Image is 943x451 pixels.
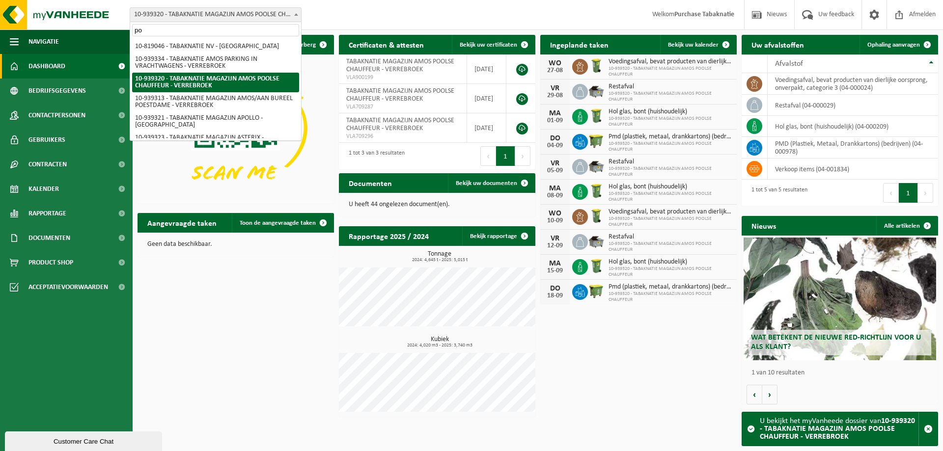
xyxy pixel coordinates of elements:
[28,29,59,54] span: Navigatie
[132,53,299,73] li: 10-939334 - TABAKNATIE AMOS PARKING IN VRACHTWAGENS - VERREBROEK
[545,285,565,292] div: DO
[28,54,65,79] span: Dashboard
[545,67,565,74] div: 27-08
[344,258,535,263] span: 2024: 4,645 t - 2025: 5,015 t
[768,95,938,116] td: restafval (04-000029)
[460,42,517,48] span: Bekijk uw certificaten
[130,8,301,22] span: 10-939320 - TABAKNATIE MAGAZIJN AMOS POOLSE CHAUFFEUR - VERREBROEK
[609,208,732,216] span: Voedingsafval, bevat producten van dierlijke oorsprong, onverpakt, categorie 3
[545,142,565,149] div: 04-09
[609,66,732,78] span: 10-939320 - TABAKNATIE MAGAZIJN AMOS POOLSE CHAUFFEUR
[540,35,618,54] h2: Ingeplande taken
[545,192,565,199] div: 08-09
[346,87,454,103] span: TABAKNATIE MAGAZIJN AMOS POOLSE CHAUFFEUR - VERREBROEK
[609,233,732,241] span: Restafval
[609,158,732,166] span: Restafval
[744,238,936,360] a: Wat betekent de nieuwe RED-richtlijn voor u als klant?
[742,35,814,54] h2: Uw afvalstoffen
[768,73,938,95] td: voedingsafval, bevat producten van dierlijke oorsprong, onverpakt, categorie 3 (04-000024)
[346,58,454,73] span: TABAKNATIE MAGAZIJN AMOS POOLSE CHAUFFEUR - VERREBROEK
[339,173,402,192] h2: Documenten
[768,137,938,159] td: PMD (Plastiek, Metaal, Drankkartons) (bedrijven) (04-000978)
[545,117,565,124] div: 01-09
[609,133,732,141] span: Pmd (plastiek, metaal, drankkartons) (bedrijven)
[762,385,777,404] button: Volgende
[240,220,316,226] span: Toon de aangevraagde taken
[232,213,333,233] a: Toon de aangevraagde taken
[609,141,732,153] span: 10-939320 - TABAKNATIE MAGAZIJN AMOS POOLSE CHAUFFEUR
[344,336,535,348] h3: Kubiek
[588,208,605,224] img: WB-0140-HPE-GN-50
[609,83,732,91] span: Restafval
[545,92,565,99] div: 29-08
[918,183,933,203] button: Next
[344,343,535,348] span: 2024: 4,020 m3 - 2025: 3,740 m3
[867,42,920,48] span: Ophaling aanvragen
[138,213,226,232] h2: Aangevraagde taken
[609,91,732,103] span: 10-939320 - TABAKNATIE MAGAZIJN AMOS POOLSE CHAUFFEUR
[660,35,736,54] a: Bekijk uw kalender
[448,173,534,193] a: Bekijk uw documenten
[480,146,496,166] button: Previous
[545,267,565,274] div: 15-09
[545,167,565,174] div: 05-09
[860,35,937,54] a: Ophaling aanvragen
[545,159,565,167] div: VR
[609,58,732,66] span: Voedingsafval, bevat producten van dierlijke oorsprong, onverpakt, categorie 3
[346,74,459,81] span: VLA900199
[545,134,565,142] div: DO
[609,108,732,116] span: Hol glas, bont (huishoudelijk)
[467,54,506,84] td: [DATE]
[588,258,605,274] img: WB-0240-HPE-GN-50
[467,84,506,113] td: [DATE]
[5,429,164,451] iframe: chat widget
[747,385,762,404] button: Vorige
[28,201,66,226] span: Rapportage
[28,177,59,201] span: Kalender
[515,146,530,166] button: Next
[588,158,605,174] img: WB-5000-GAL-GY-01
[496,146,515,166] button: 1
[349,201,526,208] p: U heeft 44 ongelezen document(en).
[346,103,459,111] span: VLA709287
[545,242,565,249] div: 12-09
[751,370,933,376] p: 1 van 10 resultaten
[452,35,534,54] a: Bekijk uw certificaten
[545,260,565,267] div: MA
[768,116,938,137] td: hol glas, bont (huishoudelijk) (04-000209)
[545,109,565,117] div: MA
[588,133,605,149] img: WB-1100-HPE-GN-50
[609,241,732,253] span: 10-939320 - TABAKNATIE MAGAZIJN AMOS POOLSE CHAUFFEUR
[28,128,65,152] span: Gebruikers
[294,42,316,48] span: Verberg
[462,226,534,246] a: Bekijk rapportage
[775,60,803,68] span: Afvalstof
[545,292,565,299] div: 18-09
[28,275,108,299] span: Acceptatievoorwaarden
[545,210,565,217] div: WO
[28,103,85,128] span: Contactpersonen
[132,112,299,132] li: 10-939321 - TABAKNATIE MAGAZIJN APOLLO - [GEOGRAPHIC_DATA]
[286,35,333,54] button: Verberg
[588,57,605,74] img: WB-0140-HPE-GN-50
[339,226,439,245] h2: Rapportage 2025 / 2024
[147,241,324,248] p: Geen data beschikbaar.
[747,182,807,204] div: 1 tot 5 van 5 resultaten
[344,145,405,167] div: 1 tot 3 van 3 resultaten
[742,216,786,235] h2: Nieuws
[609,183,732,191] span: Hol glas, bont (huishoudelijk)
[132,132,299,151] li: 10-939323 - TABAKNATIE MAGAZIJN ASTERIX - [GEOGRAPHIC_DATA]
[609,266,732,278] span: 10-939320 - TABAKNATIE MAGAZIJN AMOS POOLSE CHAUFFEUR
[751,334,921,351] span: Wat betekent de nieuwe RED-richtlijn voor u als klant?
[674,11,734,18] strong: Purchase Tabaknatie
[28,79,86,103] span: Bedrijfsgegevens
[456,180,517,186] span: Bekijk uw documenten
[609,116,732,128] span: 10-939320 - TABAKNATIE MAGAZIJN AMOS POOLSE CHAUFFEUR
[346,117,454,132] span: TABAKNATIE MAGAZIJN AMOS POOLSE CHAUFFEUR - VERREBROEK
[768,159,938,180] td: verkoop items (04-001834)
[132,40,299,53] li: 10-819046 - TABAKNATIE NV - [GEOGRAPHIC_DATA]
[545,185,565,192] div: MA
[609,166,732,178] span: 10-939320 - TABAKNATIE MAGAZIJN AMOS POOLSE CHAUFFEUR
[876,216,937,236] a: Alle artikelen
[588,82,605,99] img: WB-5000-GAL-GY-01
